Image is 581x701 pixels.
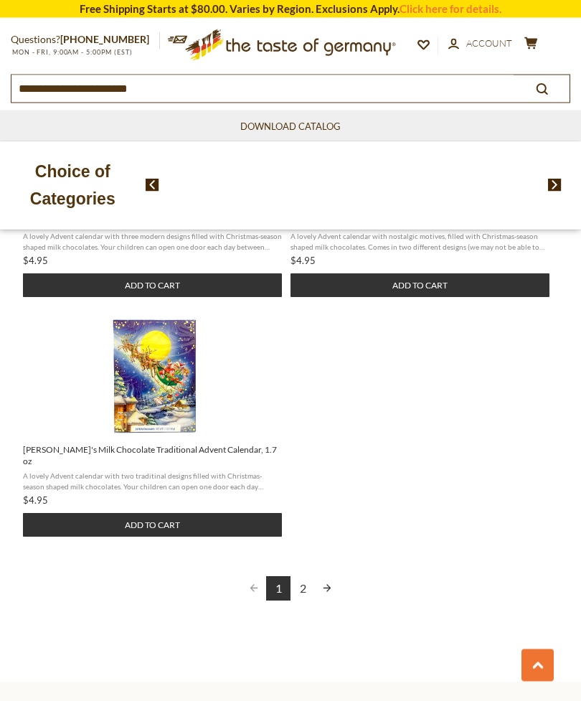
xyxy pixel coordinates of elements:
span: $4.95 [23,495,48,507]
span: $4.95 [23,255,48,267]
a: Next page [315,577,339,601]
span: $4.95 [290,255,316,267]
div: Pagination [11,577,570,603]
span: MON - FRI, 9:00AM - 5:00PM (EST) [11,48,133,56]
span: A lovely Advent calendar with nostalgic motives, filled with Christmas-season shaped milk chocola... [290,232,551,252]
a: 2 [290,577,315,601]
a: Download Catalog [240,119,341,135]
button: Add to cart [290,274,549,298]
a: 1 [266,577,290,601]
img: previous arrow [146,179,159,192]
a: Click here for details. [400,2,501,15]
button: Add to cart [23,514,282,537]
span: A lovely Advent calendar with two traditinal designs filled with Christmas-season shaped milk cho... [23,471,283,491]
a: [PHONE_NUMBER] [60,33,149,45]
img: next arrow [548,179,562,192]
p: Questions? [11,31,160,49]
button: Add to cart [23,274,282,298]
span: [PERSON_NAME]'s Milk Chocolate Traditional Advent Calendar, 1.7 oz [23,445,283,468]
a: Erika's Milk Chocolate Traditional Advent Calendar, 1.7 oz [23,316,287,537]
span: Account [466,37,512,49]
a: Account [448,36,512,52]
span: A lovely Advent calendar with three modern designs filled with Christmas-season shaped milk choco... [23,232,283,252]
